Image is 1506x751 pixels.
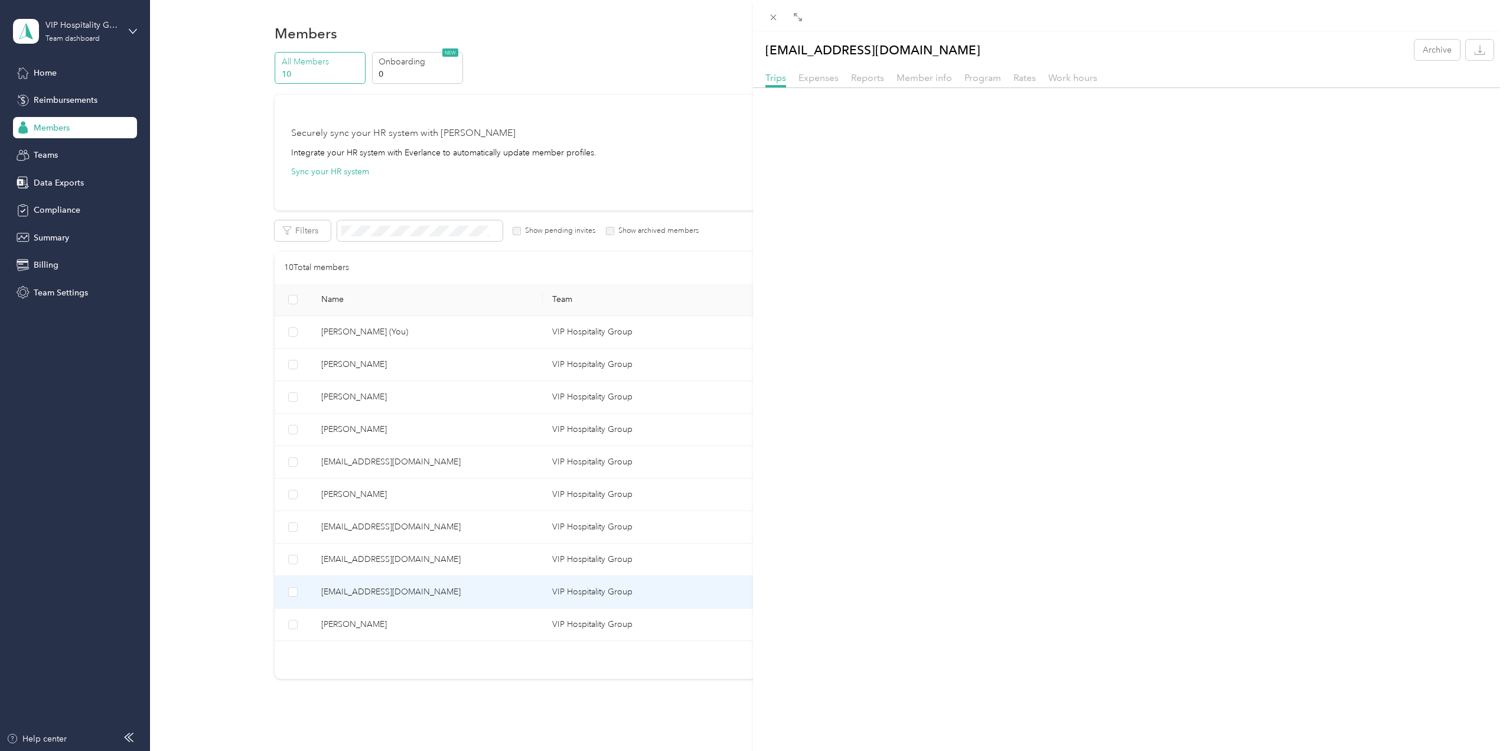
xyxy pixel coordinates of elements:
[964,72,1001,83] span: Program
[798,72,839,83] span: Expenses
[897,72,952,83] span: Member info
[1440,685,1506,751] iframe: Everlance-gr Chat Button Frame
[765,40,980,60] p: [EMAIL_ADDRESS][DOMAIN_NAME]
[1013,72,1036,83] span: Rates
[765,72,786,83] span: Trips
[1414,40,1460,60] button: Archive
[851,72,884,83] span: Reports
[1048,72,1097,83] span: Work hours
